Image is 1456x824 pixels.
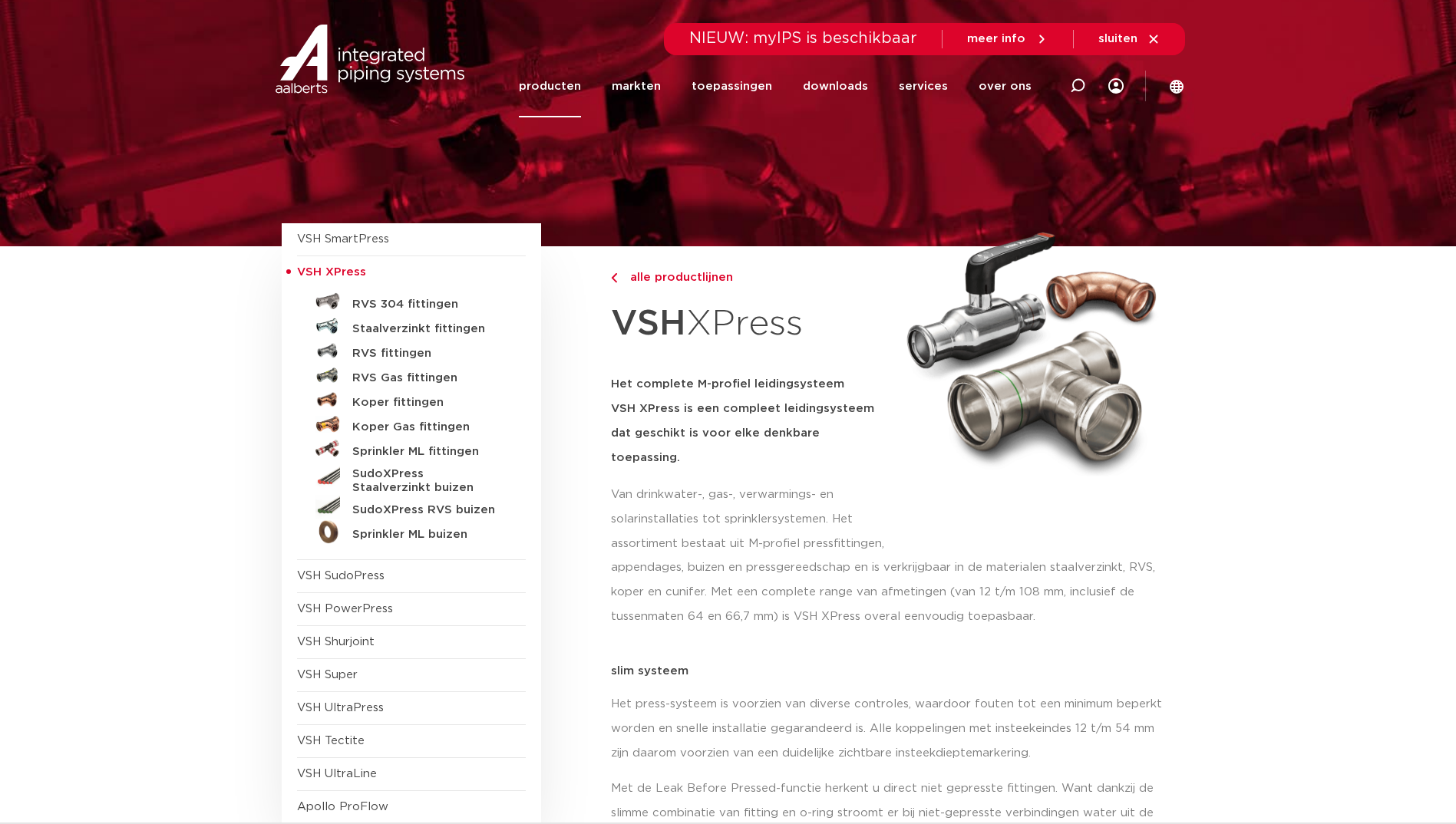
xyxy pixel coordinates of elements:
[1098,33,1137,44] span: sluiten
[297,437,526,461] a: Sprinkler ML fittingen
[352,347,504,361] h5: RVS fittingen
[352,396,504,410] h5: Koper fittingen
[352,322,504,336] h5: Staalverzinkt fittingen
[297,801,388,812] a: Apollo ProFlow
[803,55,868,117] a: downloads
[611,295,889,354] h1: XPress
[611,555,1175,629] p: appendages, buizen en pressgereedschap en is verkrijgbaar in de materialen staalverzinkt, RVS, ko...
[297,570,385,582] a: VSH SudoPress
[297,702,384,714] a: VSH UltraPress
[352,503,504,517] h5: SudoXPress RVS buizen
[297,603,393,615] a: VSH PowerPress
[967,33,1025,44] span: meer info
[611,692,1175,766] p: Het press-systeem is voorzien van diverse controles, waardoor fouten tot een minimum beperkt word...
[611,483,889,556] p: Van drinkwater-, gas-, verwarmings- en solarinstallaties tot sprinklersystemen. Het assortiment b...
[297,266,366,278] span: VSH XPress
[611,306,686,341] strong: VSH
[297,768,377,780] a: VSH UltraLine
[611,273,617,283] img: chevron-right.svg
[297,338,526,363] a: RVS fittingen
[519,55,581,117] a: producten
[297,363,526,387] a: RVS Gas fittingen
[297,495,526,519] a: SudoXPress RVS buizen
[297,314,526,338] a: Staalverzinkt fittingen
[621,272,733,283] span: alle productlijnen
[297,412,526,437] a: Koper Gas fittingen
[297,233,389,245] a: VSH SmartPress
[297,519,526,544] a: Sprinkler ML buizen
[611,269,889,287] a: alle productlijnen
[612,55,661,117] a: markten
[297,735,365,747] a: VSH Tectite
[352,445,504,459] h5: Sprinkler ML fittingen
[297,669,358,681] a: VSH Super
[297,636,375,648] a: VSH Shurjoint
[352,371,504,385] h5: RVS Gas fittingen
[297,461,526,495] a: SudoXPress Staalverzinkt buizen
[689,31,917,46] span: NIEUW: myIPS is beschikbaar
[1108,55,1124,117] div: my IPS
[979,55,1032,117] a: over ons
[519,55,1032,117] nav: Menu
[352,528,504,542] h5: Sprinkler ML buizen
[899,55,948,117] a: services
[297,387,526,412] a: Koper fittingen
[692,55,772,117] a: toepassingen
[352,420,504,434] h5: Koper Gas fittingen
[1098,32,1161,46] a: sluiten
[611,372,889,470] h5: Het complete M-profiel leidingsysteem VSH XPress is een compleet leidingsysteem dat geschikt is v...
[352,467,504,495] h5: SudoXPress Staalverzinkt buizen
[967,32,1048,46] a: meer info
[352,298,504,311] h5: RVS 304 fittingen
[611,665,1175,677] p: slim systeem
[297,289,526,314] a: RVS 304 fittingen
